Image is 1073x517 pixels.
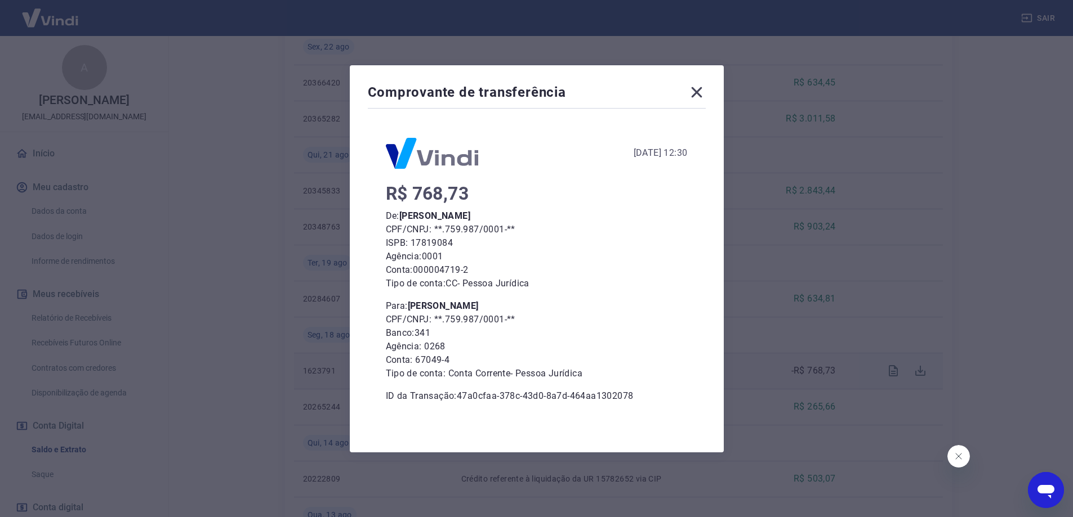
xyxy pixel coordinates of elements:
[386,277,688,290] p: Tipo de conta: CC - Pessoa Jurídica
[7,8,95,17] span: Olá! Precisa de ajuda?
[368,83,706,106] div: Comprovante de transferência
[386,209,688,223] p: De:
[634,146,688,160] div: [DATE] 12:30
[386,299,688,313] p: Para:
[386,223,688,236] p: CPF/CNPJ: **.759.987/0001-**
[386,340,688,353] p: Agência: 0268
[386,389,688,403] p: ID da Transação: 47a0cfaa-378c-43d0-8a7d-464aa1302078
[386,353,688,367] p: Conta: 67049-4
[399,210,470,221] b: [PERSON_NAME]
[1028,472,1064,508] iframe: Botão para abrir a janela de mensagens
[386,250,688,263] p: Agência: 0001
[386,263,688,277] p: Conta: 000004719-2
[386,236,688,250] p: ISPB: 17819084
[386,183,469,204] span: R$ 768,73
[386,313,688,326] p: CPF/CNPJ: **.759.987/0001-**
[386,326,688,340] p: Banco: 341
[947,445,970,467] iframe: Fechar mensagem
[386,367,688,380] p: Tipo de conta: Conta Corrente - Pessoa Jurídica
[408,300,479,311] b: [PERSON_NAME]
[386,138,478,169] img: Logo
